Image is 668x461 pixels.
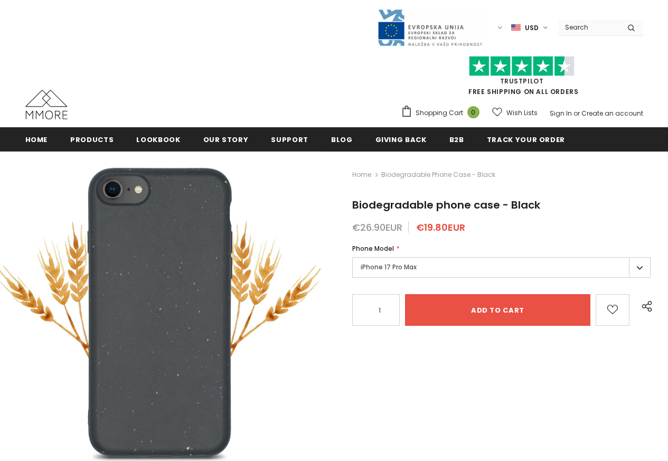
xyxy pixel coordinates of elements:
[405,294,590,326] input: Add to cart
[511,23,521,32] img: USD
[375,135,427,145] span: Giving back
[25,127,48,151] a: Home
[416,108,463,118] span: Shopping Cart
[70,127,114,151] a: Products
[573,109,580,118] span: or
[525,23,539,33] span: USD
[203,127,249,151] a: Our Story
[487,127,565,151] a: Track your order
[401,61,643,96] span: FREE SHIPPING ON ALL ORDERS
[352,244,394,253] span: Phone Model
[352,168,371,181] a: Home
[401,105,485,121] a: Shopping Cart 0
[331,127,353,151] a: Blog
[469,56,575,77] img: Trust Pilot Stars
[449,127,464,151] a: B2B
[136,127,180,151] a: Lookbook
[271,135,308,145] span: support
[375,127,427,151] a: Giving back
[559,20,619,35] input: Search Site
[352,197,540,212] span: Biodegradable phone case - Black
[550,109,572,118] a: Sign In
[377,8,483,47] img: Javni Razpis
[416,221,465,234] span: €19.80EUR
[381,168,495,181] span: Biodegradable phone case - Black
[25,135,48,145] span: Home
[352,221,402,234] span: €26.90EUR
[449,135,464,145] span: B2B
[500,77,544,86] a: Trustpilot
[25,90,68,119] img: MMORE Cases
[377,23,483,32] a: Javni Razpis
[136,135,180,145] span: Lookbook
[352,257,651,278] label: iPhone 17 Pro Max
[70,135,114,145] span: Products
[581,109,643,118] a: Create an account
[331,135,353,145] span: Blog
[487,135,565,145] span: Track your order
[271,127,308,151] a: support
[492,104,538,122] a: Wish Lists
[467,106,479,118] span: 0
[506,108,538,118] span: Wish Lists
[203,135,249,145] span: Our Story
